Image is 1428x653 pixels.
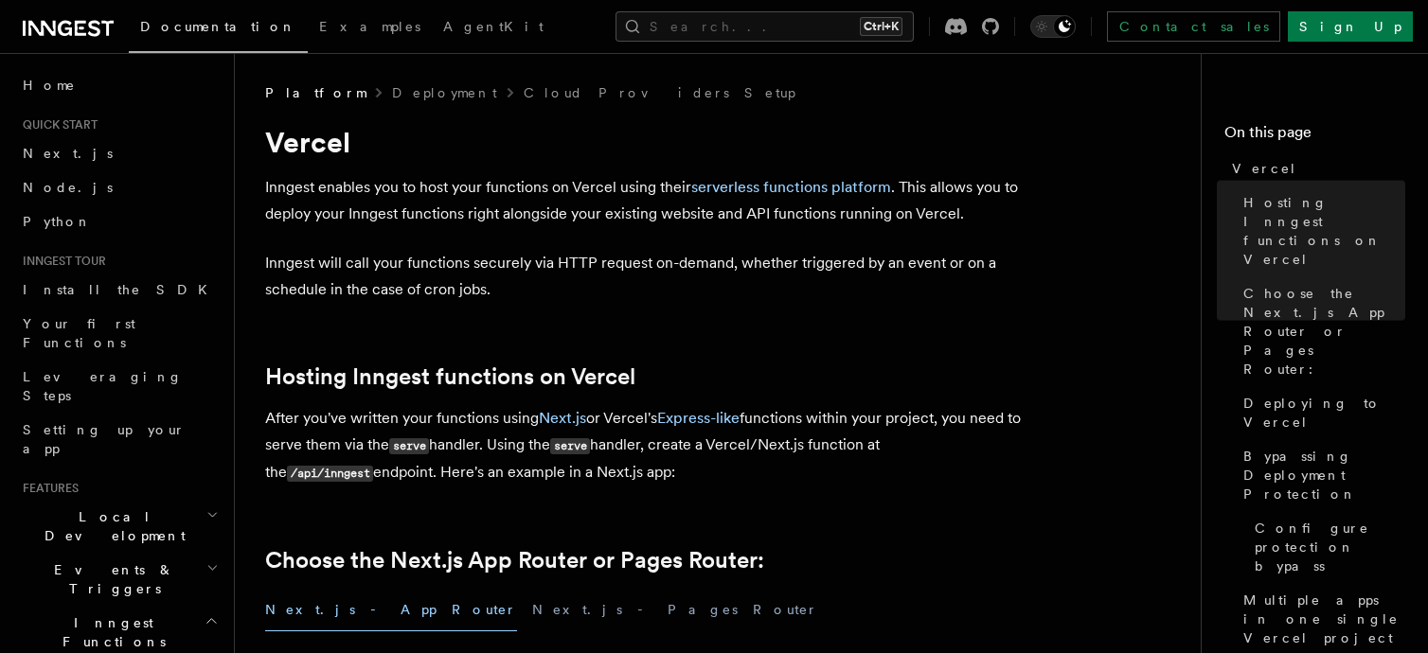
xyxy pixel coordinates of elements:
button: Search...Ctrl+K [616,11,914,42]
p: Inngest enables you to host your functions on Vercel using their . This allows you to deploy your... [265,174,1023,227]
a: Choose the Next.js App Router or Pages Router: [1236,276,1405,386]
a: Documentation [129,6,308,53]
span: Deploying to Vercel [1243,394,1405,432]
code: /api/inngest [287,466,373,482]
a: Configure protection bypass [1247,511,1405,583]
span: Inngest Functions [15,613,205,651]
code: serve [550,438,590,454]
h1: Vercel [265,125,1023,159]
a: Setting up your app [15,413,223,466]
a: Express-like [657,409,740,427]
a: Your first Functions [15,307,223,360]
span: Setting up your app [23,422,186,456]
a: Sign Up [1288,11,1413,42]
a: Leveraging Steps [15,360,223,413]
span: Examples [319,19,420,34]
kbd: Ctrl+K [860,17,902,36]
a: Home [15,68,223,102]
span: Quick start [15,117,98,132]
a: Examples [308,6,432,51]
a: serverless functions platform [691,178,891,196]
span: Install the SDK [23,282,219,297]
a: Next.js [539,409,586,427]
a: Next.js [15,136,223,170]
span: Configure protection bypass [1255,519,1405,575]
a: Hosting Inngest functions on Vercel [1236,185,1405,276]
span: Features [15,481,79,496]
a: Vercel [1224,151,1405,185]
a: Hosting Inngest functions on Vercel [265,363,635,390]
span: Choose the Next.js App Router or Pages Router: [1243,284,1405,379]
a: Node.js [15,170,223,204]
span: Your first Functions [23,316,135,350]
span: Leveraging Steps [23,369,183,403]
a: Deploying to Vercel [1236,386,1405,439]
span: AgentKit [443,19,544,34]
span: Node.js [23,180,113,195]
a: Install the SDK [15,273,223,307]
a: Choose the Next.js App Router or Pages Router: [265,547,764,574]
h4: On this page [1224,121,1405,151]
span: Multiple apps in one single Vercel project [1243,591,1405,647]
span: Platform [265,83,366,102]
span: Events & Triggers [15,560,206,598]
span: Python [23,214,92,229]
p: After you've written your functions using or Vercel's functions within your project, you need to ... [265,405,1023,486]
span: Local Development [15,507,206,545]
span: Home [23,76,76,95]
span: Bypassing Deployment Protection [1243,447,1405,503]
button: Events & Triggers [15,553,223,606]
a: Cloud Providers Setup [524,83,795,102]
button: Toggle dark mode [1030,15,1076,38]
span: Hosting Inngest functions on Vercel [1243,193,1405,269]
span: Next.js [23,146,113,161]
span: Inngest tour [15,254,106,269]
span: Documentation [140,19,296,34]
button: Next.js - Pages Router [532,589,818,631]
code: serve [389,438,429,454]
a: Deployment [392,83,497,102]
a: Contact sales [1107,11,1280,42]
button: Local Development [15,500,223,553]
a: Bypassing Deployment Protection [1236,439,1405,511]
button: Next.js - App Router [265,589,517,631]
a: Python [15,204,223,238]
a: AgentKit [432,6,555,51]
p: Inngest will call your functions securely via HTTP request on-demand, whether triggered by an eve... [265,250,1023,303]
span: Vercel [1232,159,1297,178]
